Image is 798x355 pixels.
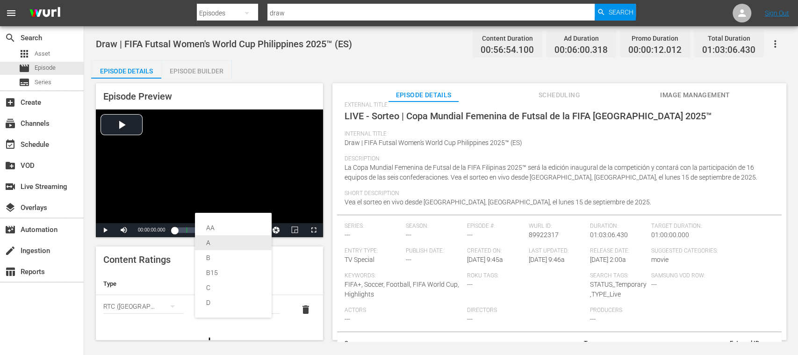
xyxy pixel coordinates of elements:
div: AA [206,220,260,235]
div: B15 [206,265,260,280]
div: C [206,280,260,295]
div: A [206,235,260,250]
div: B [206,250,260,265]
div: D [206,295,260,310]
